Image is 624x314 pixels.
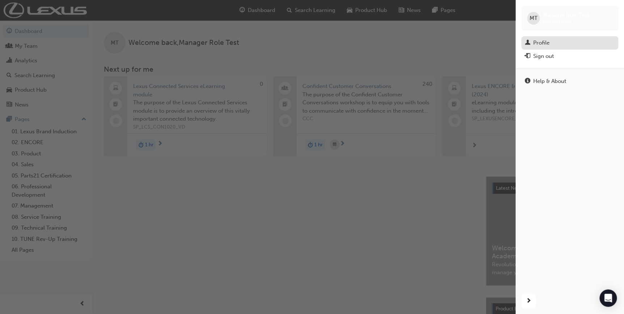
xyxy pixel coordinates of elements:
span: next-icon [526,297,531,306]
span: exit-icon [525,53,530,60]
div: Sign out [533,52,554,60]
div: Open Intercom Messenger [599,289,617,307]
span: man-icon [525,40,530,46]
span: Manager Role Test [543,12,589,18]
span: info-icon [525,78,530,85]
div: Help & About [533,77,566,85]
a: Profile [521,36,618,50]
span: test.manager [543,18,572,25]
button: Sign out [521,50,618,63]
span: MT [530,14,538,22]
div: Profile [533,39,549,47]
a: Help & About [521,75,618,88]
